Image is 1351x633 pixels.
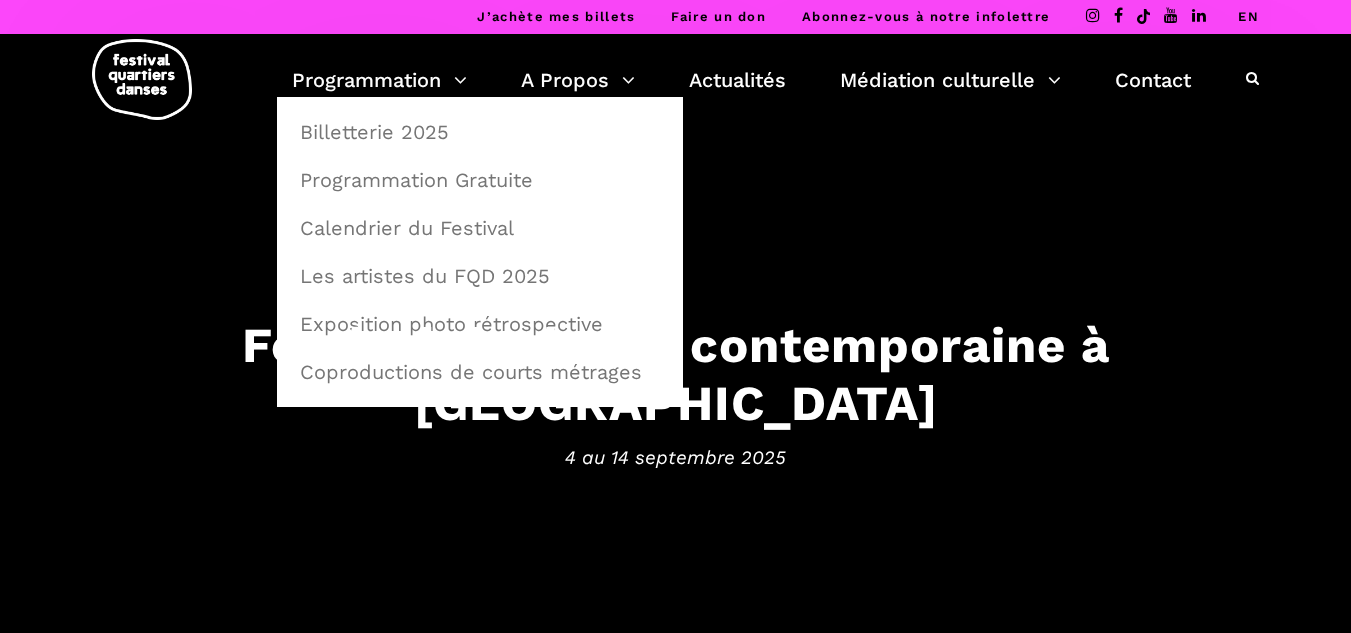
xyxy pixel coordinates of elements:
a: Calendrier du Festival [288,205,672,251]
a: Programmation Gratuite [288,157,672,203]
a: Contact [1115,63,1191,97]
h3: Festival de danse contemporaine à [GEOGRAPHIC_DATA] [56,315,1296,433]
span: 4 au 14 septembre 2025 [56,443,1296,473]
a: Programmation [292,63,467,97]
a: Billetterie 2025 [288,109,672,155]
a: Les artistes du FQD 2025 [288,253,672,299]
a: Médiation culturelle [840,63,1061,97]
a: EN [1238,9,1259,24]
a: Exposition photo rétrospective [288,301,672,347]
a: Actualités [689,63,786,97]
img: logo-fqd-med [92,39,192,120]
a: J’achète mes billets [477,9,635,24]
a: Abonnez-vous à notre infolettre [802,9,1050,24]
a: Faire un don [671,9,766,24]
a: A Propos [521,63,635,97]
